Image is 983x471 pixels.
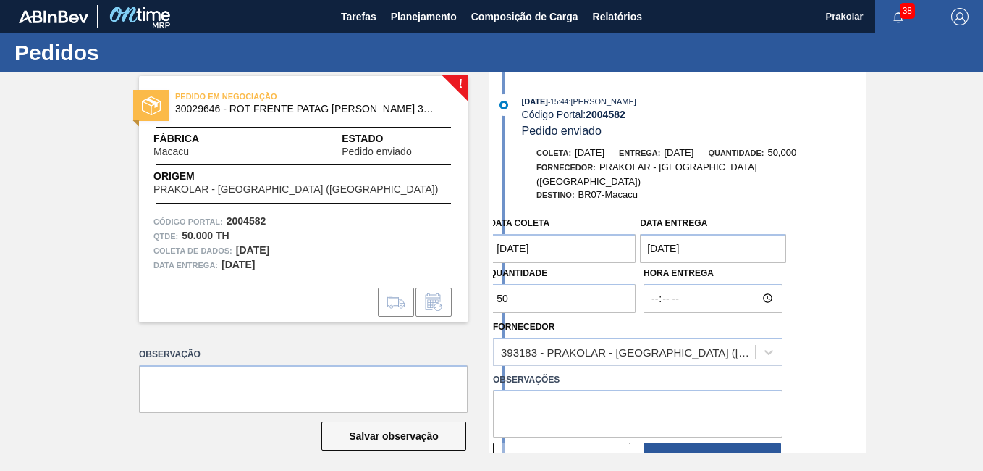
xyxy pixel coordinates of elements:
label: Data entrega [640,218,707,228]
button: Notificações [875,7,921,27]
span: 38 [900,3,915,19]
span: Composição de Carga [471,8,578,25]
div: 393183 - PRAKOLAR - [GEOGRAPHIC_DATA] ([GEOGRAPHIC_DATA]) [501,346,756,358]
span: Entrega: [619,149,660,157]
span: 50,000 [767,147,796,158]
img: Logout [951,8,969,25]
span: Qtde : [153,229,178,243]
strong: 50.000 TH [182,230,229,241]
font: Código Portal: [153,217,223,226]
span: PRAKOLAR - [GEOGRAPHIC_DATA] ([GEOGRAPHIC_DATA]) [536,162,757,187]
span: 30029646 - ROT FRONT PATAG WEISS 355ML NIV24 [175,104,438,114]
input: dd/mm/aaaa [640,234,786,263]
span: BR07-Macacu [578,189,638,200]
label: Observação [139,344,468,365]
label: Fornecedor [493,322,554,332]
span: Destino: [536,191,575,199]
label: Data coleta [489,218,549,228]
span: [DATE] [575,147,604,158]
strong: [DATE] [222,259,255,270]
span: Origem [153,169,453,184]
label: Observações [493,370,782,391]
div: Informar alteração no pedido [415,288,452,317]
span: Coleta de dados: [153,243,232,258]
label: Quantidade [489,268,547,278]
span: Relatórios [593,8,642,25]
strong: 2004582 [227,215,266,227]
div: Ir para Composição de Carga [378,288,414,317]
span: [DATE] [664,147,693,158]
span: PEDIDO EM NEGOCIAÇÃO [175,89,378,104]
span: [DATE] [522,97,548,106]
span: Fornecedor: [536,163,596,172]
span: PRAKOLAR - [GEOGRAPHIC_DATA] ([GEOGRAPHIC_DATA]) [153,184,438,195]
span: Data entrega: [153,258,218,272]
span: Pedido enviado [522,125,602,137]
input: dd/mm/aaaa [489,234,636,263]
span: - 15:44 [548,98,568,106]
span: Fábrica [153,131,235,146]
span: Macacu [153,146,189,157]
span: Tarefas [341,8,376,25]
span: Quantidade: [708,149,764,157]
div: Código Portal: [522,109,866,120]
span: Estado [342,131,453,146]
span: Planejamento [391,8,457,25]
span: Pedido enviado [342,146,412,157]
span: : [PERSON_NAME] [568,97,636,106]
strong: [DATE] [236,244,269,256]
img: atual [499,101,508,109]
button: Salvar observação [321,422,466,451]
span: Coleta: [536,149,571,157]
img: estado [142,96,161,115]
strong: 2004582 [586,109,625,120]
h1: Pedidos [14,44,271,61]
label: Hora Entrega [644,263,782,284]
img: TNhmsLtSVTkK8tSr43FrP2fwEKptu5GPRR3wAAAABJRU5ErkJggg== [19,10,88,23]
